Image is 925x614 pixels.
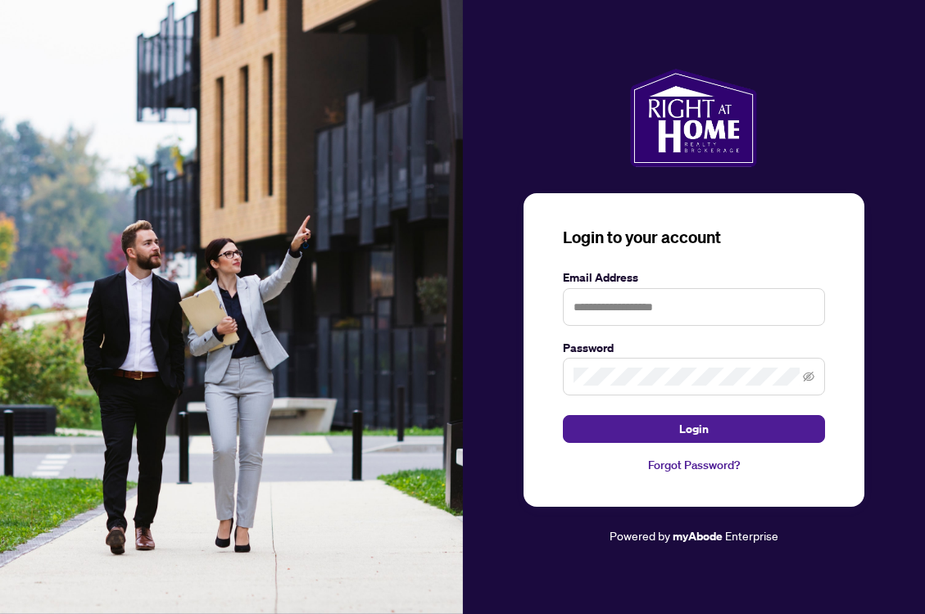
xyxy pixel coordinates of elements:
button: Login [563,415,825,443]
span: eye-invisible [803,371,814,382]
img: ma-logo [630,69,757,167]
label: Password [563,339,825,357]
span: Enterprise [725,528,778,543]
span: Powered by [610,528,670,543]
h3: Login to your account [563,226,825,249]
a: myAbode [673,527,723,545]
label: Email Address [563,269,825,287]
span: Login [679,416,709,442]
a: Forgot Password? [563,456,825,474]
